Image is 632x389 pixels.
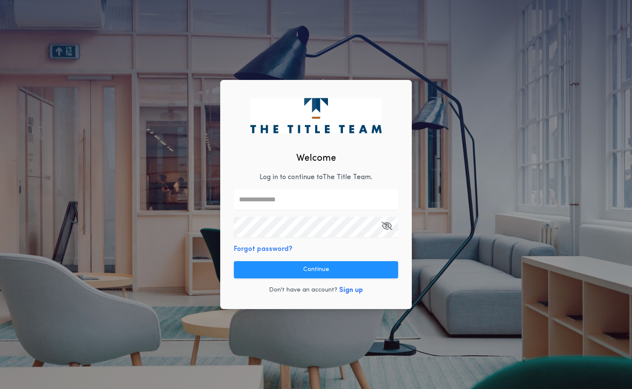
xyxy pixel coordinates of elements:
[269,286,337,295] p: Don't have an account?
[260,172,372,183] p: Log in to continue to The Title Team .
[296,151,336,165] h2: Welcome
[250,98,381,133] img: logo
[234,244,292,254] button: Forgot password?
[339,285,363,295] button: Sign up
[234,261,398,278] button: Continue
